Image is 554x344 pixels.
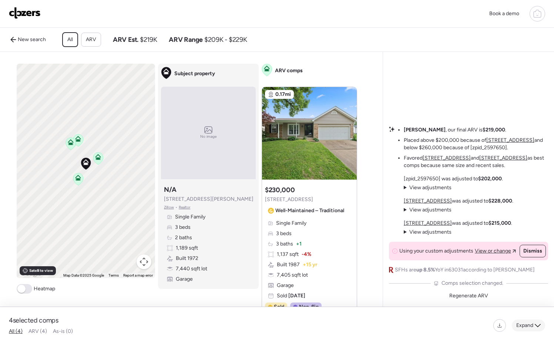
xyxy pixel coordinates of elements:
span: Comps selection changed. [441,280,503,287]
li: Favored and as best comps because same size and recent sales. [404,154,548,169]
span: 3 beds [175,224,191,231]
summary: View adjustments [404,206,451,214]
span: Realtor [179,204,191,210]
span: Regenerate ARV [449,293,488,299]
a: [STREET_ADDRESS] [486,137,534,143]
strong: [PERSON_NAME] [404,127,446,133]
span: Well-Maintained – Traditional [275,207,344,214]
span: Map Data ©2025 Google [63,273,104,277]
span: + 15 yr [303,261,317,268]
span: 7,405 sqft lot [277,271,308,279]
span: ARV comps [275,67,303,74]
span: ARV Est. [113,35,138,44]
span: 1,189 sqft [176,244,198,252]
span: View adjustments [409,207,451,213]
a: Terms (opens in new tab) [108,273,119,277]
p: [zpid_2597650] was adjusted to . [404,175,503,183]
span: [DATE] [287,293,305,299]
summary: View adjustments [404,184,451,191]
span: up 8.5% [416,267,435,273]
strong: $219,000 [483,127,505,133]
span: All [67,36,73,43]
img: Google [19,268,43,278]
span: SFHs are YoY in 63031 according to [PERSON_NAME] [395,266,535,274]
li: , our final ARV is . [404,126,506,134]
p: was adjusted to . [404,220,512,227]
span: Built 1972 [176,255,198,262]
span: Subject property [174,70,215,77]
h3: $230,000 [265,186,295,194]
span: Book a demo [489,10,519,17]
span: [STREET_ADDRESS] [265,196,313,203]
span: All (4) [9,328,23,334]
span: No image [200,134,216,140]
span: • [175,204,177,210]
span: Zillow [164,204,174,210]
span: Single Family [175,213,205,221]
span: $209K - $229K [204,35,247,44]
span: ARV [86,36,96,43]
li: Placed above $200,000 because of and below $260,000 because of [zpid_2597650]. [404,137,548,151]
span: [STREET_ADDRESS][PERSON_NAME] [164,196,254,203]
span: + 1 [296,240,302,248]
span: $219K [140,35,157,44]
span: 7,440 sqft lot [176,265,207,273]
span: Sold [274,303,284,311]
span: View or change [475,247,511,255]
span: 1,137 sqft [277,251,299,258]
span: Using your custom adjustments [399,247,473,255]
a: [STREET_ADDRESS] [404,198,452,204]
span: Built 1987 [277,261,300,268]
a: View or change [475,247,516,255]
span: View adjustments [409,184,451,191]
a: [STREET_ADDRESS] [404,220,452,226]
span: Satellite view [29,268,53,274]
span: ARV (4) [28,328,47,334]
span: Expand [516,322,533,329]
span: 2 baths [175,234,192,241]
a: [STREET_ADDRESS] [479,155,527,161]
p: was adjusted to . [404,197,513,205]
img: Logo [9,7,41,19]
span: Non-flip [299,303,319,311]
strong: $215,000 [488,220,511,226]
span: Garage [277,282,294,289]
span: As-is (0) [53,328,73,334]
summary: View adjustments [404,228,451,236]
a: [STREET_ADDRESS] [423,155,471,161]
strong: $202,000 [478,176,502,182]
span: 4 selected comps [9,316,58,325]
a: Open this area in Google Maps (opens a new window) [19,268,43,278]
span: ARV Range [169,35,203,44]
button: Map camera controls [137,254,151,269]
strong: $228,000 [488,198,512,204]
h3: N/A [164,185,177,194]
span: Heatmap [34,285,55,293]
span: Garage [176,275,193,283]
a: New search [6,34,50,46]
span: Sold [277,292,305,300]
span: 0.17mi [275,91,291,98]
a: Report a map error [123,273,153,277]
span: Single Family [276,220,306,227]
span: View adjustments [409,229,451,235]
span: 3 beds [276,230,292,237]
span: Dismiss [523,247,542,255]
span: New search [18,36,46,43]
span: -4% [302,251,311,258]
span: 3 baths [276,240,293,248]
